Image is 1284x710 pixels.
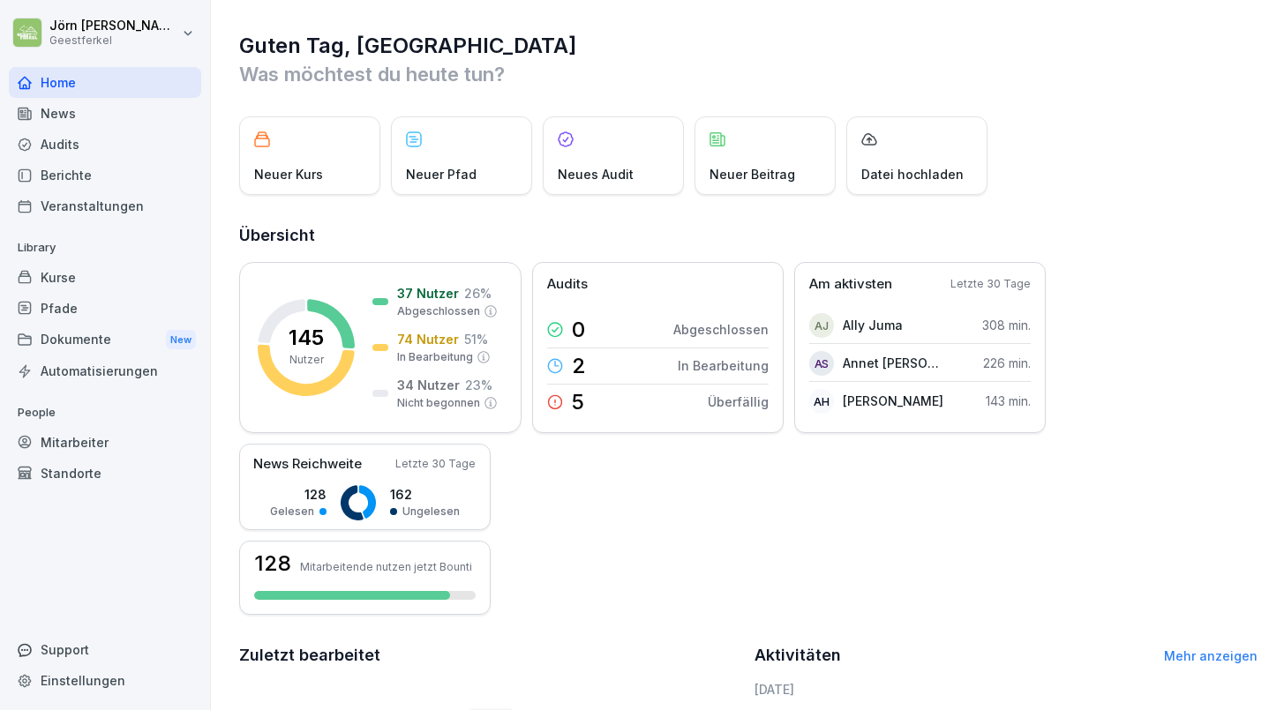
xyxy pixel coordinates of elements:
[1164,648,1258,663] a: Mehr anzeigen
[558,165,634,183] p: Neues Audit
[254,553,291,574] h3: 128
[239,32,1258,60] h1: Guten Tag, [GEOGRAPHIC_DATA]
[397,395,480,411] p: Nicht begonnen
[708,392,769,411] p: Überfällig
[673,320,769,339] p: Abgeschlossen
[572,392,584,413] p: 5
[9,160,201,191] a: Berichte
[390,485,460,504] p: 162
[678,356,769,375] p: In Bearbeitung
[270,485,327,504] p: 128
[986,392,1031,410] p: 143 min.
[861,165,964,183] p: Datei hochladen
[983,354,1031,372] p: 226 min.
[49,34,178,47] p: Geestferkel
[9,67,201,98] a: Home
[464,330,488,348] p: 51 %
[9,427,201,458] a: Mitarbeiter
[710,165,795,183] p: Neuer Beitrag
[395,456,476,472] p: Letzte 30 Tage
[9,399,201,427] p: People
[572,319,585,340] p: 0
[755,643,841,668] h2: Aktivitäten
[843,316,903,334] p: Ally Juma
[9,234,201,262] p: Library
[755,680,1258,699] h6: [DATE]
[9,665,201,696] a: Einstellungen
[843,392,943,410] p: [PERSON_NAME]
[572,355,586,377] p: 2
[9,262,201,293] a: Kurse
[982,316,1031,334] p: 308 min.
[270,504,314,519] p: Gelesen
[547,274,588,295] p: Audits
[397,376,460,394] p: 34 Nutzer
[809,313,834,338] div: AJ
[397,284,459,303] p: 37 Nutzer
[950,276,1031,292] p: Letzte 30 Tage
[254,165,323,183] p: Neuer Kurs
[9,98,201,129] a: News
[239,60,1258,88] p: Was möchtest du heute tun?
[166,330,196,350] div: New
[9,129,201,160] a: Audits
[9,355,201,386] a: Automatisierungen
[9,458,201,489] a: Standorte
[253,454,362,475] p: News Reichweite
[9,293,201,324] a: Pfade
[9,634,201,665] div: Support
[402,504,460,519] p: Ungelesen
[397,349,473,365] p: In Bearbeitung
[9,324,201,356] div: Dokumente
[809,389,834,414] div: AH
[9,324,201,356] a: DokumenteNew
[465,376,492,394] p: 23 %
[289,327,324,348] p: 145
[809,351,834,376] div: AS
[289,352,324,368] p: Nutzer
[397,303,480,319] p: Abgeschlossen
[464,284,492,303] p: 26 %
[406,165,477,183] p: Neuer Pfad
[397,330,459,348] p: 74 Nutzer
[843,354,944,372] p: Annet [PERSON_NAME]
[9,191,201,221] a: Veranstaltungen
[239,643,742,668] h2: Zuletzt bearbeitet
[49,19,178,34] p: Jörn [PERSON_NAME]
[239,223,1258,248] h2: Übersicht
[809,274,892,295] p: Am aktivsten
[300,560,472,573] p: Mitarbeitende nutzen jetzt Bounti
